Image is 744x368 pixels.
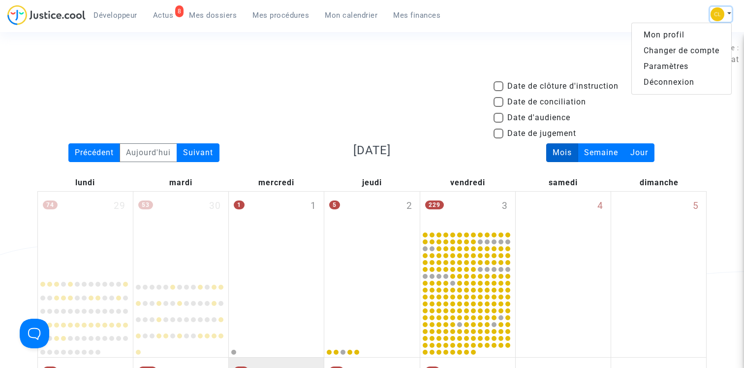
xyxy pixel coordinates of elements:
a: Changer de compte [632,43,731,59]
div: mercredi [228,174,324,191]
a: Mes finances [385,8,448,23]
span: Mon calendrier [325,11,377,20]
span: 5 [329,201,340,209]
div: samedi [516,174,611,191]
div: mardi septembre 30, 53 events, click to expand [133,192,228,273]
a: Paramètres [632,59,731,74]
span: 4 [597,199,603,213]
div: Aujourd'hui [120,143,177,162]
span: 5 [693,199,699,213]
div: Précédent [68,143,120,162]
span: 29 [114,199,125,213]
div: mercredi octobre 1, One event, click to expand [229,192,324,273]
div: lundi [37,174,133,191]
div: Jour [624,143,654,162]
h3: [DATE] [265,143,479,158]
img: f0b917ab549025eb3af43f3c4438ad5d [711,7,724,21]
div: dimanche octobre 5 [611,192,706,357]
span: Date de clôture d'instruction [507,80,619,92]
span: 30 [209,199,221,213]
span: Mes dossiers [189,11,237,20]
div: Semaine [578,143,624,162]
div: jeudi [324,174,420,191]
span: Date de jugement [507,128,576,139]
img: jc-logo.svg [7,5,86,25]
div: Mois [546,143,578,162]
span: Développeur [93,11,137,20]
span: Date de conciliation [507,96,586,108]
span: 3 [502,199,508,213]
span: 2 [406,199,412,213]
span: Mes finances [393,11,440,20]
span: 1 [234,201,245,209]
div: 8 [175,5,184,17]
div: samedi octobre 4 [516,192,611,357]
div: vendredi octobre 3, 229 events, click to expand [420,192,515,230]
a: Mon calendrier [317,8,385,23]
div: lundi septembre 29, 74 events, click to expand [38,192,133,273]
span: 1 [310,199,316,213]
span: Mes procédures [252,11,309,20]
span: Actus [153,11,174,20]
iframe: Help Scout Beacon - Open [20,319,49,348]
div: Suivant [177,143,219,162]
a: Développeur [86,8,145,23]
a: 8Actus [145,8,182,23]
div: vendredi [420,174,515,191]
span: 53 [138,201,153,209]
a: Déconnexion [632,74,731,90]
a: Mon profil [632,27,731,43]
span: 229 [425,201,444,209]
div: dimanche [611,174,707,191]
span: 74 [43,201,58,209]
a: Mes dossiers [181,8,245,23]
a: Mes procédures [245,8,317,23]
div: mardi [133,174,228,191]
span: Date d'audience [507,112,570,124]
div: jeudi octobre 2, 5 events, click to expand [324,192,419,273]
